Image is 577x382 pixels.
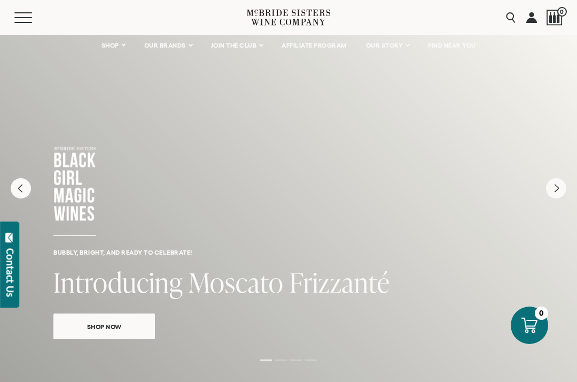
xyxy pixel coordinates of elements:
[95,35,132,56] a: SHOP
[189,264,284,301] span: Moscato
[557,7,567,17] span: 0
[53,314,155,339] a: Shop Now
[11,178,31,198] button: Previous
[211,42,257,49] span: JOIN THE CLUB
[546,178,566,198] button: Next
[260,360,272,361] li: Page dot 1
[535,307,548,320] div: 0
[275,35,354,56] a: AFFILIATE PROGRAM
[144,42,186,49] span: OUR BRANDS
[421,35,483,56] a: FIND NEAR YOU
[428,42,476,49] span: FIND NEAR YOU
[275,360,287,361] li: Page dot 2
[53,264,183,301] span: Introducing
[366,42,403,49] span: OUR STORY
[102,42,120,49] span: SHOP
[290,360,302,361] li: Page dot 3
[359,35,416,56] a: OUR STORY
[53,249,524,256] h6: Bubbly, bright, and ready to celebrate!
[204,35,270,56] a: JOIN THE CLUB
[282,42,347,49] span: AFFILIATE PROGRAM
[290,264,390,301] span: Frizzanté
[5,248,15,297] div: Contact Us
[14,12,53,23] button: Mobile Menu Trigger
[305,360,317,361] li: Page dot 4
[68,320,141,333] span: Shop Now
[137,35,199,56] a: OUR BRANDS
